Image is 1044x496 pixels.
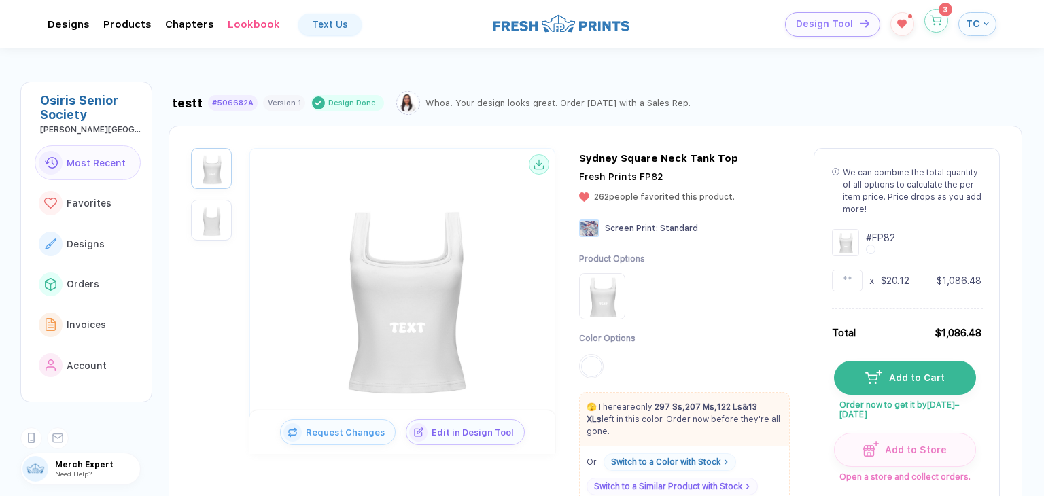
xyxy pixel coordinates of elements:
[832,325,856,340] div: Total
[605,224,658,233] span: Screen Print :
[268,99,301,107] div: Version 1
[943,5,947,14] span: 3
[587,402,597,412] span: 🫣
[67,360,107,371] span: Account
[22,456,48,482] img: user profile
[958,12,996,36] button: TC
[294,185,511,403] img: 287b3da1-e7fe-4eeb-b425-ab9e53b375b0_nt_front_1755019621220.jpg
[937,274,981,287] div: $1,086.48
[103,18,152,31] div: ProductsToggle dropdown menu
[35,185,141,221] button: link to iconFavorites
[865,370,882,383] img: icon
[425,98,691,108] div: Whoa! Your design looks great. Order [DATE] with a Sales Rep.
[45,278,56,290] img: link to icon
[44,198,57,209] img: link to icon
[685,402,717,412] span: ,
[35,267,141,302] button: link to iconOrders
[45,238,56,249] img: link to icon
[834,433,976,467] button: iconAdd to Store
[604,453,736,471] a: Switch to a Color with Stock
[882,372,945,383] span: Add to Cart
[879,444,947,455] span: Add to Store
[717,402,748,412] span: &
[55,460,140,470] span: Merch Expert
[660,224,698,233] span: Standard
[302,427,395,438] span: Request Changes
[832,229,859,256] img: Design Group Summary Cell
[579,171,663,182] span: Fresh Prints FP82
[280,419,396,445] button: iconRequest Changes
[785,12,880,37] button: Design Toolicon
[860,20,869,27] img: icon
[580,401,789,438] p: There are only left in this color. Order now before they're all gone.
[587,457,597,467] span: Or
[579,219,599,237] img: Screen Print
[863,441,879,457] img: icon
[165,18,214,31] div: ChaptersToggle dropdown menu chapters
[35,348,141,383] button: link to iconAccount
[579,333,645,344] div: Color Options
[869,274,874,287] div: x
[406,419,525,445] button: iconEdit in Design Tool
[228,18,280,31] div: Lookbook
[67,198,111,209] span: Favorites
[212,99,254,107] div: #506682A
[44,157,58,169] img: link to icon
[935,325,981,340] div: $1,086.48
[881,274,909,287] div: $20.12
[194,203,228,237] img: 287b3da1-e7fe-4eeb-b425-ab9e53b375b0_nt_back_1755019621222.jpg
[587,478,758,495] a: Switch to a Similar Product with Stock
[46,318,56,331] img: link to icon
[67,238,105,249] span: Designs
[866,231,895,245] div: # FP82
[834,395,975,419] span: Order now to get it by [DATE]–[DATE]
[312,19,348,30] div: Text Us
[35,307,141,342] button: link to iconInvoices
[194,152,228,185] img: 287b3da1-e7fe-4eeb-b425-ab9e53b375b0_nt_front_1755019621220.jpg
[717,402,742,412] strong: 122 Ls
[67,279,99,289] span: Orders
[843,166,981,215] div: We can combine the total quantity of all options to calculate the per item price. Price drops as ...
[46,359,56,372] img: link to icon
[172,96,203,110] div: testt
[939,3,952,16] sup: 3
[428,427,524,438] span: Edit in Design Tool
[908,14,912,18] sup: 1
[685,402,714,412] strong: 207 Ms
[582,276,623,317] img: Product Option
[398,93,418,113] img: Sophie.png
[579,152,738,164] div: Sydney Square Neck Tank Top
[493,13,629,34] img: logo
[67,158,126,169] span: Most Recent
[283,423,302,442] img: icon
[55,470,92,478] span: Need Help?
[409,423,428,442] img: icon
[796,18,853,30] span: Design Tool
[655,402,682,412] strong: 297 Ss
[67,319,106,330] span: Invoices
[48,18,90,31] div: DesignsToggle dropdown menu
[35,226,141,262] button: link to iconDesigns
[298,14,362,35] a: Text Us
[40,125,141,135] div: Agnes Scott College
[655,402,685,412] span: ,
[40,93,141,122] div: Osiris Senior Society
[594,192,735,202] span: 262 people favorited this product.
[834,467,975,482] span: Open a store and collect orders.
[966,18,980,30] span: TC
[35,145,141,181] button: link to iconMost Recent
[834,361,976,395] button: iconAdd to Cart
[611,457,720,467] div: Switch to a Color with Stock
[579,253,645,265] div: Product Options
[228,18,280,31] div: LookbookToggle dropdown menu chapters
[328,98,376,108] div: Design Done
[594,482,742,491] div: Switch to a Similar Product with Stock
